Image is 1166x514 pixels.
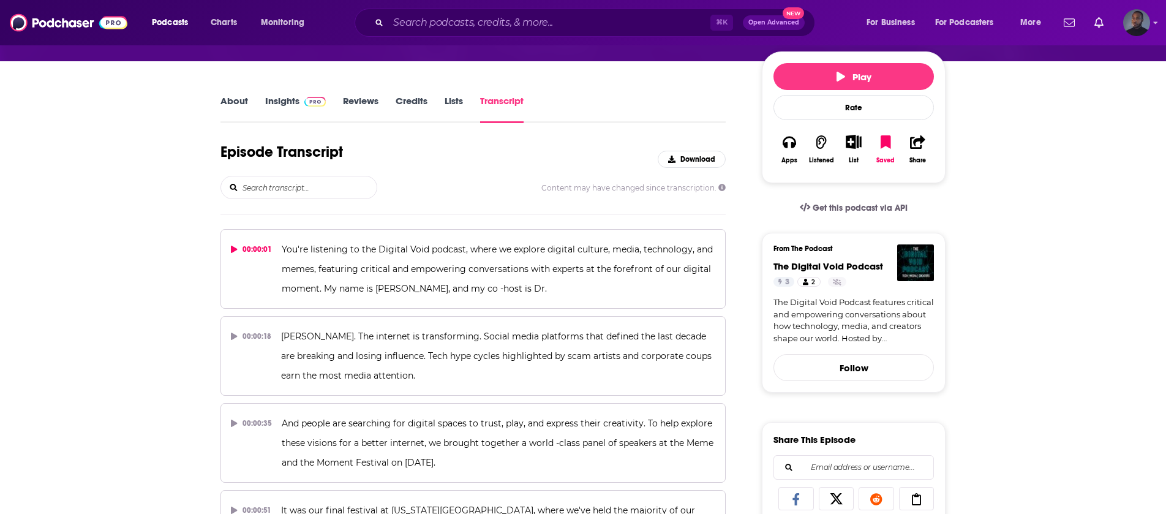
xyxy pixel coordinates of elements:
div: Listened [809,157,834,164]
button: Open AdvancedNew [743,15,805,30]
a: Share on Facebook [778,487,814,510]
span: You're listening to the Digital Void podcast, where we explore digital culture, media, technology... [282,244,715,294]
span: New [783,7,805,19]
button: open menu [927,13,1012,32]
input: Search transcript... [241,176,377,198]
h3: Share This Episode [773,434,856,445]
span: For Podcasters [935,14,994,31]
div: 00:00:01 [231,240,272,259]
button: 00:00:01You're listening to the Digital Void podcast, where we explore digital culture, media, te... [220,229,726,309]
button: open menu [143,13,204,32]
button: Play [773,63,934,90]
button: Show More Button [841,135,866,148]
a: Share on X/Twitter [819,487,854,510]
a: The Digital Void Podcast [773,260,883,272]
input: Email address or username... [784,456,923,479]
a: Get this podcast via API [790,193,917,223]
span: Get this podcast via API [813,203,908,213]
h1: Episode Transcript [220,143,343,161]
span: Download [680,155,715,164]
a: The Digital Void Podcast features critical and empowering conversations about how technology, med... [773,297,934,344]
a: Reviews [343,95,378,123]
input: Search podcasts, credits, & more... [388,13,710,32]
button: Download [658,151,726,168]
button: 00:00:18[PERSON_NAME]. The internet is transforming. Social media platforms that defined the last... [220,316,726,396]
button: Saved [870,127,901,172]
div: Show More ButtonList [838,127,870,172]
button: Listened [805,127,837,172]
span: Content may have changed since transcription. [541,183,726,192]
div: Apps [781,157,797,164]
a: Charts [203,13,244,32]
button: open menu [252,13,320,32]
img: Podchaser - Follow, Share and Rate Podcasts [10,11,127,34]
span: Charts [211,14,237,31]
img: User Profile [1123,9,1150,36]
button: Apps [773,127,805,172]
div: Share [909,157,926,164]
span: Monitoring [261,14,304,31]
a: Share on Reddit [859,487,894,510]
div: Search podcasts, credits, & more... [366,9,827,37]
span: ⌘ K [710,15,733,31]
img: Podchaser Pro [304,97,326,107]
button: Share [902,127,934,172]
div: 00:00:35 [231,414,272,433]
span: Logged in as jarryd.boyd [1123,9,1150,36]
span: Play [837,71,871,83]
div: Rate [773,95,934,120]
div: List [849,156,859,164]
button: 00:00:35And people are searching for digital spaces to trust, play, and express their creativity.... [220,403,726,483]
button: Show profile menu [1123,9,1150,36]
a: 3 [773,277,794,287]
span: Open Advanced [748,20,799,26]
a: 2 [797,277,821,287]
a: About [220,95,248,123]
h3: From The Podcast [773,244,924,253]
a: Transcript [480,95,524,123]
a: Lists [445,95,463,123]
button: open menu [858,13,930,32]
button: open menu [1012,13,1056,32]
span: [PERSON_NAME]. The internet is transforming. Social media platforms that defined the last decade ... [281,331,714,381]
a: Credits [396,95,427,123]
span: And people are searching for digital spaces to trust, play, and express their creativity. To help... [282,418,716,468]
a: Show notifications dropdown [1059,12,1080,33]
a: Show notifications dropdown [1089,12,1108,33]
span: 3 [785,276,789,289]
span: More [1020,14,1041,31]
a: Copy Link [899,487,935,510]
button: Follow [773,354,934,381]
img: The Digital Void Podcast [897,244,934,281]
span: 2 [811,276,815,289]
div: 00:00:18 [231,327,271,346]
a: InsightsPodchaser Pro [265,95,326,123]
div: Search followers [773,455,934,480]
span: For Business [867,14,915,31]
div: Saved [876,157,895,164]
span: Podcasts [152,14,188,31]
